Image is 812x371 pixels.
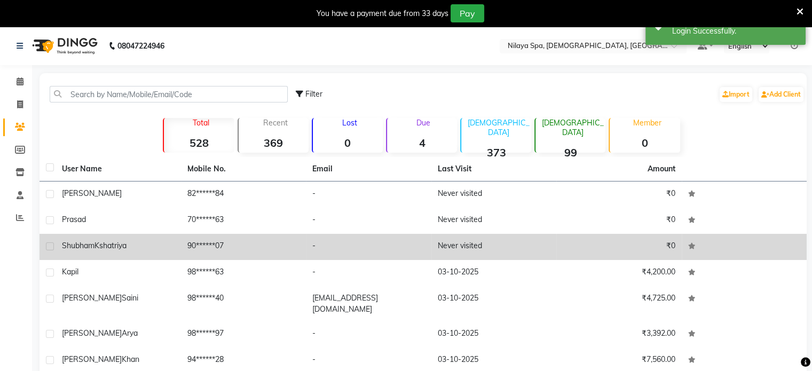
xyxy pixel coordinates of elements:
[306,260,431,286] td: -
[94,241,127,250] span: Kshatriya
[556,234,682,260] td: ₹0
[556,286,682,321] td: ₹4,725.00
[387,136,457,149] strong: 4
[56,157,181,181] th: User Name
[306,321,431,348] td: -
[317,118,383,128] p: Lost
[27,31,100,61] img: logo
[239,136,309,149] strong: 369
[389,118,457,128] p: Due
[431,181,557,208] td: Never visited
[122,328,138,338] span: Arya
[540,118,605,137] p: [DEMOGRAPHIC_DATA]
[451,4,484,22] button: Pay
[62,215,86,224] span: Prasad
[305,89,322,99] span: Filter
[62,188,122,198] span: [PERSON_NAME]
[431,234,557,260] td: Never visited
[431,286,557,321] td: 03-10-2025
[556,321,682,348] td: ₹3,392.00
[306,208,431,234] td: -
[556,260,682,286] td: ₹4,200.00
[313,136,383,149] strong: 0
[243,118,309,128] p: Recent
[431,208,557,234] td: Never visited
[306,181,431,208] td: -
[306,157,431,181] th: Email
[641,157,682,181] th: Amount
[62,267,78,277] span: Kapil
[164,136,234,149] strong: 528
[535,146,605,159] strong: 99
[50,86,288,102] input: Search by Name/Mobile/Email/Code
[117,31,164,61] b: 08047224946
[317,8,448,19] div: You have a payment due from 33 days
[759,87,803,102] a: Add Client
[122,293,138,303] span: Saini
[466,118,531,137] p: [DEMOGRAPHIC_DATA]
[181,157,306,181] th: Mobile No.
[122,354,139,364] span: Khan
[431,321,557,348] td: 03-10-2025
[610,136,680,149] strong: 0
[614,118,680,128] p: Member
[672,26,798,37] div: Login Successfully.
[556,181,682,208] td: ₹0
[62,293,122,303] span: [PERSON_NAME]
[62,328,122,338] span: [PERSON_NAME]
[556,208,682,234] td: ₹0
[720,87,752,102] a: Import
[306,234,431,260] td: -
[461,146,531,159] strong: 373
[306,286,431,321] td: [EMAIL_ADDRESS][DOMAIN_NAME]
[168,118,234,128] p: Total
[62,241,94,250] span: Shubham
[431,157,557,181] th: Last Visit
[431,260,557,286] td: 03-10-2025
[62,354,122,364] span: [PERSON_NAME]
